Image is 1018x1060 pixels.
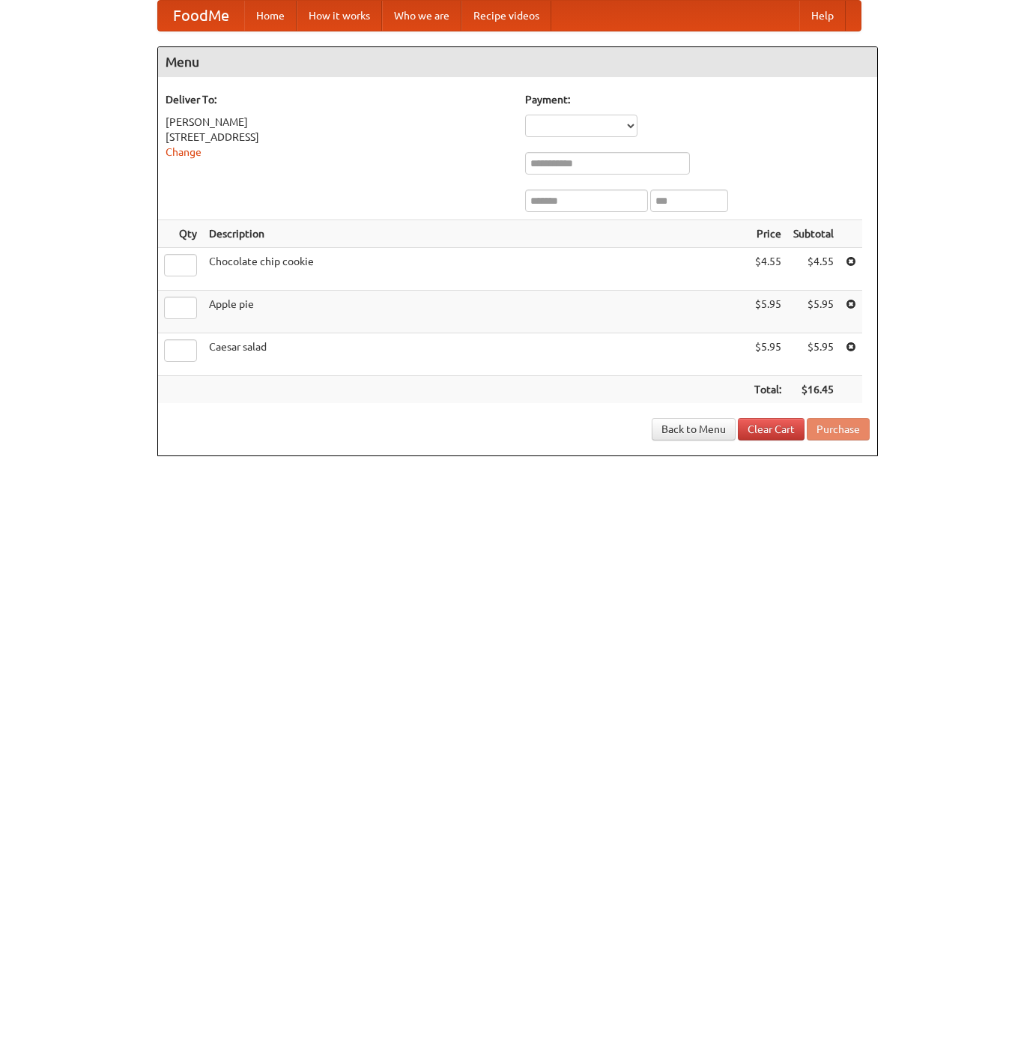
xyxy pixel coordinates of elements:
[748,376,787,404] th: Total:
[799,1,846,31] a: Help
[203,248,748,291] td: Chocolate chip cookie
[166,115,510,130] div: [PERSON_NAME]
[748,248,787,291] td: $4.55
[525,92,870,107] h5: Payment:
[166,146,202,158] a: Change
[787,248,840,291] td: $4.55
[748,291,787,333] td: $5.95
[461,1,551,31] a: Recipe videos
[738,418,805,440] a: Clear Cart
[652,418,736,440] a: Back to Menu
[166,92,510,107] h5: Deliver To:
[203,291,748,333] td: Apple pie
[787,291,840,333] td: $5.95
[787,220,840,248] th: Subtotal
[382,1,461,31] a: Who we are
[748,333,787,376] td: $5.95
[807,418,870,440] button: Purchase
[158,1,244,31] a: FoodMe
[203,220,748,248] th: Description
[158,220,203,248] th: Qty
[244,1,297,31] a: Home
[166,130,510,145] div: [STREET_ADDRESS]
[787,376,840,404] th: $16.45
[297,1,382,31] a: How it works
[158,47,877,77] h4: Menu
[748,220,787,248] th: Price
[787,333,840,376] td: $5.95
[203,333,748,376] td: Caesar salad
